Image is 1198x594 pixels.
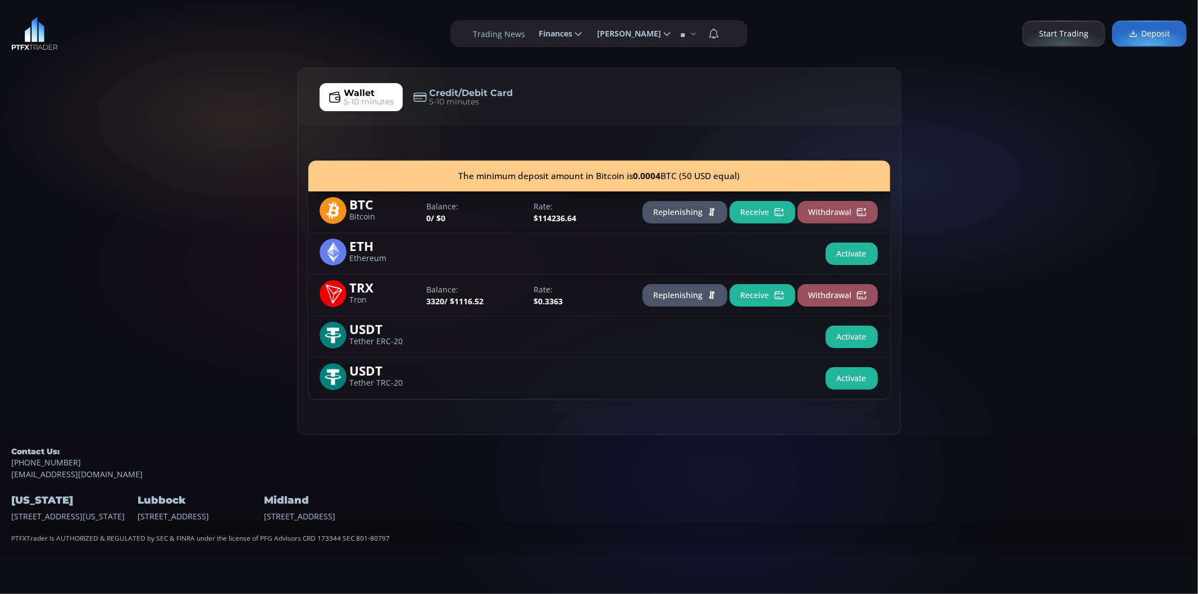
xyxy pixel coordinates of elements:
[11,456,1187,468] a: [PHONE_NUMBER]
[1112,21,1187,47] a: Deposit
[350,280,418,293] span: TRX
[427,284,523,295] label: Balance:
[529,200,636,224] div: $114236.64
[529,284,636,307] div: $0.3363
[308,161,890,191] div: The minimum deposit amount in Bitcoin is BTC (50 USD equal)
[730,201,795,223] button: Receive
[798,284,878,307] button: Withdrawal
[11,491,135,510] h4: [US_STATE]
[427,200,523,212] label: Balance:
[534,200,630,212] label: Rate:
[350,322,418,335] span: USDT
[445,296,484,307] span: / $1116.52
[11,480,135,522] div: [STREET_ADDRESS][US_STATE]
[405,83,522,111] a: Credit/Debit Card5-10 minutes
[350,255,418,262] span: Ethereum
[11,446,1187,480] div: [EMAIL_ADDRESS][DOMAIN_NAME]
[138,480,261,522] div: [STREET_ADDRESS]
[11,522,1187,543] div: PTFXTrader is AUTHORIZED & REGULATED by SEC & FINRA under the license of PFG Advisors CRD 173344 ...
[344,96,394,108] span: 5-10 minutes
[826,326,878,348] button: Activate
[473,28,525,40] label: Trading News
[1129,28,1170,40] span: Deposit
[264,480,388,522] div: [STREET_ADDRESS]
[633,170,661,182] b: 0.0004
[730,284,795,307] button: Receive
[643,201,727,223] button: Replenishing
[531,22,572,45] span: Finances
[350,380,418,387] span: Tether TRC-20
[350,197,418,210] span: BTC
[264,491,388,510] h4: Midland
[11,446,1187,456] h5: Contact Us:
[138,491,261,510] h4: Lubbock
[344,86,375,100] span: Wallet
[11,17,58,51] img: LOGO
[430,86,513,100] span: Credit/Debit Card
[798,201,878,223] button: Withdrawal
[430,96,480,108] span: 5-10 minutes
[826,243,878,265] button: Activate
[643,284,727,307] button: Replenishing
[350,296,418,304] span: Tron
[350,213,418,221] span: Bitcoin
[350,239,418,252] span: ETH
[421,200,529,224] div: 0
[431,213,446,223] span: / $0
[1022,21,1105,47] a: Start Trading
[534,284,630,295] label: Rate:
[320,83,403,111] a: Wallet5-10 minutes
[350,338,418,345] span: Tether ERC-20
[421,284,529,307] div: 3320
[1039,28,1088,40] span: Start Trading
[350,363,418,376] span: USDT
[826,367,878,390] button: Activate
[589,22,661,45] span: [PERSON_NAME]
